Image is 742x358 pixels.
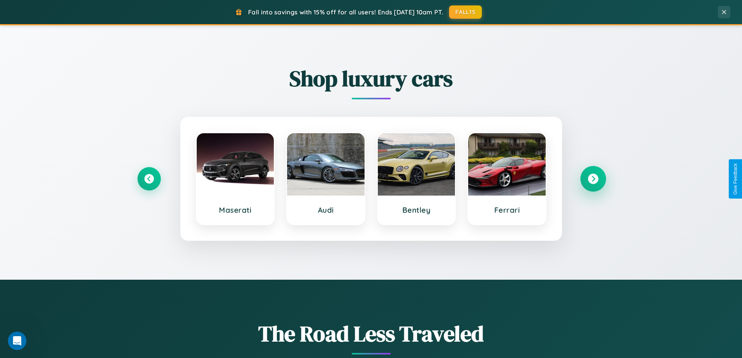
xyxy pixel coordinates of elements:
h2: Shop luxury cars [137,63,605,93]
span: Fall into savings with 15% off for all users! Ends [DATE] 10am PT. [248,8,443,16]
h1: The Road Less Traveled [137,319,605,349]
h3: Maserati [204,205,266,215]
div: Give Feedback [733,163,738,195]
h3: Audi [295,205,357,215]
button: FALL15 [449,5,482,19]
iframe: Intercom live chat [8,332,26,350]
h3: Bentley [386,205,448,215]
h3: Ferrari [476,205,538,215]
